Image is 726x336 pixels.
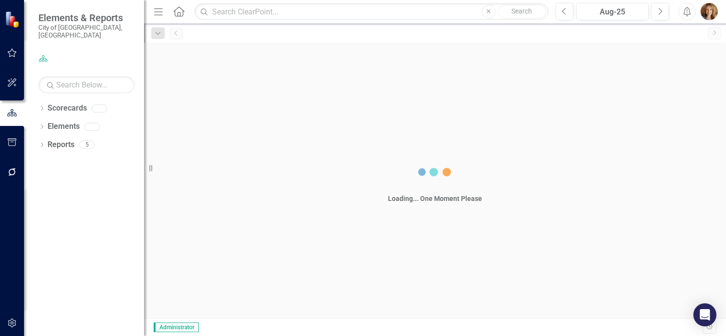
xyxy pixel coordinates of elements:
a: Scorecards [48,103,87,114]
div: Open Intercom Messenger [693,303,716,326]
button: Search [498,5,546,18]
img: Nichole Plowman [701,3,718,20]
small: City of [GEOGRAPHIC_DATA], [GEOGRAPHIC_DATA] [38,24,134,39]
div: 5 [79,141,95,149]
span: Elements & Reports [38,12,134,24]
span: Administrator [154,323,199,332]
img: ClearPoint Strategy [5,11,22,28]
a: Elements [48,121,80,132]
div: Aug-25 [580,6,645,18]
button: Aug-25 [576,3,649,20]
span: Search [511,7,532,15]
a: Reports [48,139,74,150]
input: Search Below... [38,76,134,93]
input: Search ClearPoint... [194,3,548,20]
div: Loading... One Moment Please [388,194,482,203]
